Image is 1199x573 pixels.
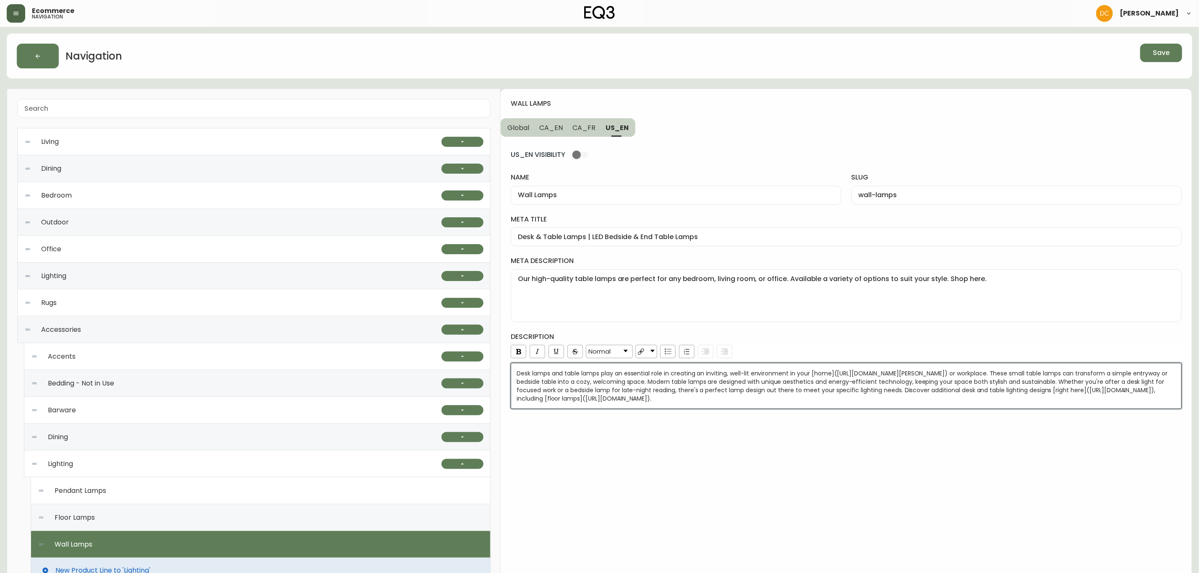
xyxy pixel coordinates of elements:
span: Accessories [41,326,81,333]
input: Search [24,104,483,112]
label: meta title [511,215,1182,224]
div: rdw-dropdown [586,345,633,358]
div: rdw-list-control [658,345,734,358]
span: Accents [48,353,76,360]
span: Lighting [48,460,73,468]
h4: wall lamps [511,99,1175,108]
div: rdw-dropdown [635,345,657,358]
span: Save [1153,48,1170,57]
span: CA_FR [573,123,596,132]
span: US_EN VISIBILITY [511,150,565,159]
span: Outdoor [41,219,69,226]
span: Ecommerce [32,8,74,14]
a: Block Type [586,345,632,358]
span: US_EN [606,123,629,132]
span: Rugs [41,299,57,307]
h2: Navigation [65,49,122,63]
h5: navigation [32,14,63,19]
span: [PERSON_NAME] [1120,10,1179,17]
span: Wall Lamps [55,541,92,548]
span: Dining [48,433,68,441]
div: Underline [549,345,564,358]
div: Ordered [679,345,695,358]
span: Bedroom [41,192,72,199]
label: name [511,173,841,182]
textarea: Our high-quality table lamps are perfect for any bedroom, living room, or office. Available a var... [518,275,1175,317]
h4: description [511,332,1182,341]
div: Indent [698,345,713,358]
button: Save [1140,44,1182,62]
div: rdw-block-control [585,345,634,358]
span: Office [41,245,61,253]
label: meta description [511,256,1182,266]
span: Normal [588,348,611,355]
span: CA_EN [539,123,563,132]
span: Lighting [41,272,66,280]
div: rdw-wrapper [511,345,1182,409]
img: 7eb451d6983258353faa3212700b340b [1096,5,1113,22]
div: rdw-editor [517,369,1176,403]
div: Strikethrough [567,345,583,358]
div: Outdent [717,345,732,358]
span: Global [507,123,529,132]
img: logo [584,6,615,19]
span: Dining [41,165,61,172]
label: slug [852,173,1182,182]
div: Unordered [660,345,676,358]
div: rdw-toolbar [509,345,1182,361]
span: Barware [48,406,76,414]
div: rdw-inline-control [509,345,585,358]
span: Living [41,138,59,146]
span: Pendant Lamps [55,487,106,495]
span: Bedding - Not in Use [48,380,114,387]
div: Italic [530,345,545,358]
div: Bold [511,345,526,358]
div: rdw-link-control [634,345,658,358]
span: Desk lamps and table lamps play an essential role in creating an inviting, well-lit environment i... [517,369,1169,403]
span: Floor Lamps [55,514,95,521]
